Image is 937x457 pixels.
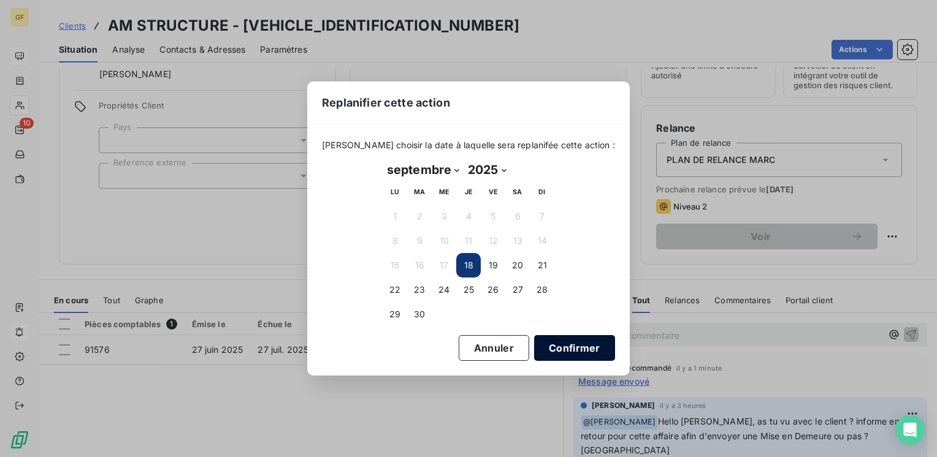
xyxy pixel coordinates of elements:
button: 14 [530,228,554,253]
th: jeudi [456,179,481,204]
button: 30 [407,302,432,327]
button: 25 [456,278,481,302]
button: Annuler [459,335,529,361]
button: 20 [505,253,530,278]
th: samedi [505,179,530,204]
button: Confirmer [534,335,615,361]
button: 8 [383,228,407,253]
th: mercredi [432,179,456,204]
button: 28 [530,278,554,302]
button: 26 [481,278,505,302]
button: 1 [383,204,407,228]
button: 10 [432,228,456,253]
th: vendredi [481,179,505,204]
button: 13 [505,228,530,253]
button: 23 [407,278,432,302]
button: 17 [432,253,456,278]
button: 3 [432,204,456,228]
th: dimanche [530,179,554,204]
button: 29 [383,302,407,327]
button: 15 [383,253,407,278]
button: 22 [383,278,407,302]
button: 7 [530,204,554,228]
button: 6 [505,204,530,228]
div: Open Intercom Messenger [895,415,925,445]
span: [PERSON_NAME] choisir la date à laquelle sera replanifée cette action : [322,139,615,151]
button: 27 [505,278,530,302]
button: 9 [407,228,432,253]
button: 19 [481,253,505,278]
button: 12 [481,228,505,253]
button: 21 [530,253,554,278]
button: 5 [481,204,505,228]
th: mardi [407,179,432,204]
button: 2 [407,204,432,228]
button: 4 [456,204,481,228]
button: 24 [432,278,456,302]
button: 11 [456,228,481,253]
th: lundi [383,179,407,204]
button: 16 [407,253,432,278]
button: 18 [456,253,481,278]
span: Replanifier cette action [322,94,450,111]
